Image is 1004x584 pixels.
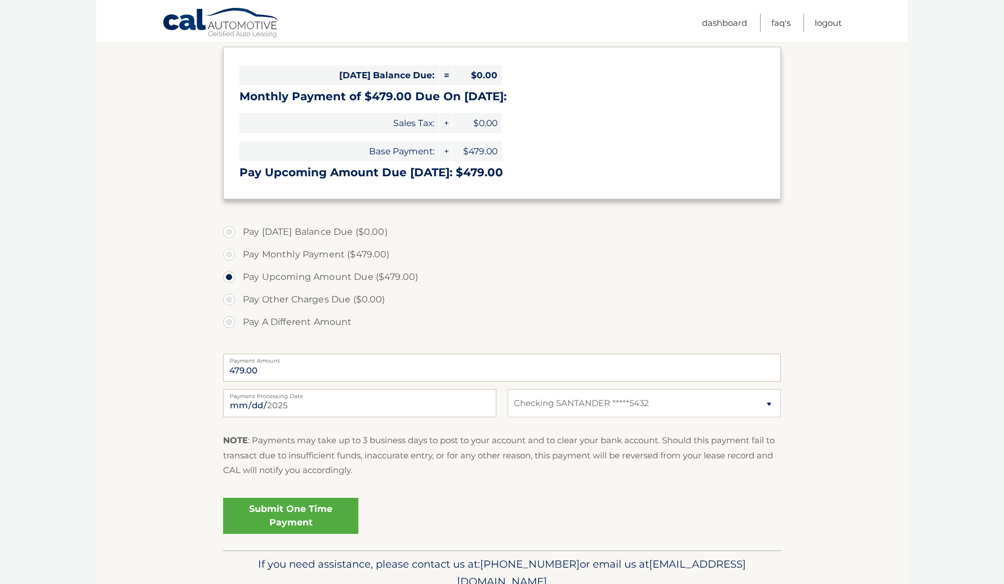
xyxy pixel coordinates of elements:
a: Submit One Time Payment [223,498,358,534]
span: = [439,65,451,85]
label: Payment Processing Date [223,389,496,398]
label: Pay Upcoming Amount Due ($479.00) [223,266,781,288]
h3: Monthly Payment of $479.00 Due On [DATE]: [239,90,765,104]
span: $0.00 [451,65,502,85]
span: + [439,113,451,133]
span: Base Payment: [239,141,439,161]
a: FAQ's [771,14,790,32]
span: $479.00 [451,141,502,161]
a: Logout [815,14,842,32]
label: Pay A Different Amount [223,311,781,333]
span: [DATE] Balance Due: [239,65,439,85]
strong: NOTE [223,435,248,445]
label: Payment Amount [223,354,781,363]
span: [PHONE_NUMBER] [480,558,580,570]
h3: Pay Upcoming Amount Due [DATE]: $479.00 [239,166,765,180]
a: Cal Automotive [162,7,281,40]
input: Payment Amount [223,354,781,382]
label: Pay Other Charges Due ($0.00) [223,288,781,311]
label: Pay [DATE] Balance Due ($0.00) [223,221,781,243]
a: Dashboard [702,14,747,32]
label: Pay Monthly Payment ($479.00) [223,243,781,266]
input: Payment Date [223,389,496,417]
p: : Payments may take up to 3 business days to post to your account and to clear your bank account.... [223,433,781,478]
span: Sales Tax: [239,113,439,133]
span: $0.00 [451,113,502,133]
span: + [439,141,451,161]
